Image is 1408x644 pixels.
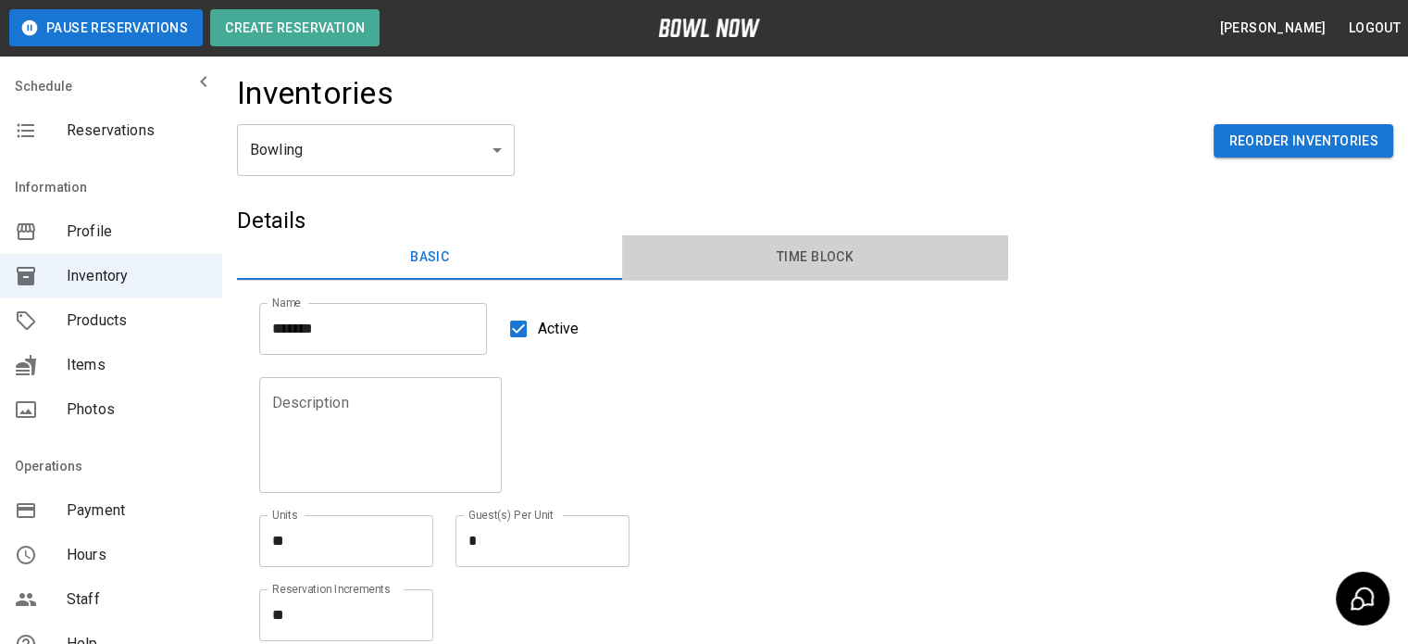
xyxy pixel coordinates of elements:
[237,235,1008,280] div: basic tabs example
[67,398,207,421] span: Photos
[67,120,207,142] span: Reservations
[67,544,207,566] span: Hours
[210,9,380,46] button: Create Reservation
[658,19,760,37] img: logo
[67,309,207,332] span: Products
[67,499,207,522] span: Payment
[1212,11,1333,45] button: [PERSON_NAME]
[1341,11,1408,45] button: Logout
[67,221,207,243] span: Profile
[622,235,1007,280] button: Time Block
[237,124,515,176] div: Bowling
[538,318,579,340] span: Active
[67,588,207,611] span: Staff
[67,265,207,287] span: Inventory
[1214,124,1393,158] button: Reorder Inventories
[67,354,207,376] span: Items
[237,206,1008,235] h5: Details
[237,74,393,113] h4: Inventories
[237,235,622,280] button: Basic
[9,9,203,46] button: Pause Reservations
